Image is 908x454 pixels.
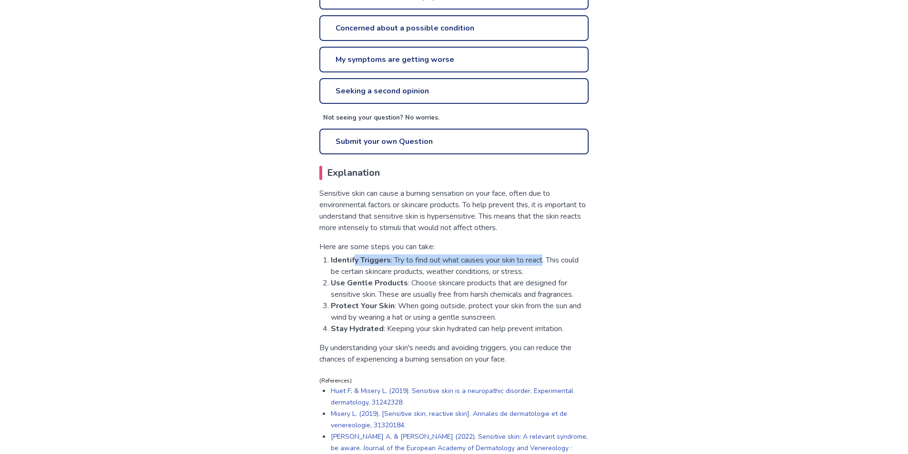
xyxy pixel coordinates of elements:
strong: Stay Hydrated [331,323,384,334]
a: Seeking a second opinion [319,78,589,104]
li: : Try to find out what causes your skin to react. This could be certain skincare products, weathe... [331,254,589,277]
p: By understanding your skin's needs and avoiding triggers, you can reduce the chances of experienc... [319,342,589,365]
strong: Identify Triggers [331,255,391,265]
li: : Choose skincare products that are designed for sensitive skin. These are usually free from hars... [331,277,589,300]
strong: Protect Your Skin [331,301,395,311]
a: Concerned about a possible condition [319,15,589,41]
li: : When going outside, protect your skin from the sun and wind by wearing a hat or using a gentle ... [331,300,589,323]
p: (References) [319,376,589,385]
strong: Use Gentle Products [331,278,408,288]
p: Sensitive skin can cause a burning sensation on your face, often due to environmental factors or ... [319,188,589,233]
a: Huet F, & Misery L. (2019). Sensitive skin is a neuropathic disorder. Experimental dermatology, 3... [331,386,573,407]
p: Not seeing your question? No worries. [323,113,589,123]
a: My symptoms are getting worse [319,47,589,72]
p: Here are some steps you can take: [319,241,589,252]
a: Submit your own Question [319,129,589,154]
h2: Explanation [319,166,589,180]
a: Misery L. (2019). [Sensitive skin, reactive skin]. Annales de dermatologie et de venereologie, 31... [331,409,567,430]
li: : Keeping your skin hydrated can help prevent irritation. [331,323,589,334]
